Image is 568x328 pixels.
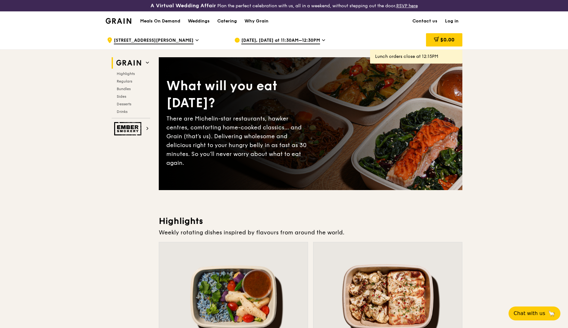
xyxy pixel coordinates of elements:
[166,114,311,167] div: There are Michelin-star restaurants, hawker centres, comforting home-cooked classics… and Grain (...
[213,12,241,31] a: Catering
[440,37,454,43] span: $0.00
[514,310,545,317] span: Chat with us
[441,12,462,31] a: Log in
[114,122,143,135] img: Ember Smokery web logo
[509,306,560,320] button: Chat with us🦙
[241,37,320,44] span: [DATE], [DATE] at 11:30AM–12:30PM
[217,12,237,31] div: Catering
[140,18,180,24] h1: Meals On Demand
[106,18,131,24] img: Grain
[117,109,127,114] span: Drinks
[117,102,131,106] span: Desserts
[117,87,131,91] span: Bundles
[188,12,210,31] div: Weddings
[166,77,311,112] div: What will you eat [DATE]?
[409,12,441,31] a: Contact us
[151,3,216,9] h3: A Virtual Wedding Affair
[106,11,131,30] a: GrainGrain
[117,79,132,84] span: Regulars
[375,53,457,60] div: Lunch orders close at 12:15PM
[548,310,555,317] span: 🦙
[396,3,418,9] a: RSVP here
[159,228,462,237] div: Weekly rotating dishes inspired by flavours from around the world.
[114,57,143,69] img: Grain web logo
[102,3,466,9] div: Plan the perfect celebration with us, all in a weekend, without stepping out the door.
[184,12,213,31] a: Weddings
[244,12,269,31] div: Why Grain
[117,71,135,76] span: Highlights
[159,215,462,227] h3: Highlights
[117,94,126,99] span: Sides
[114,37,194,44] span: [STREET_ADDRESS][PERSON_NAME]
[241,12,272,31] a: Why Grain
